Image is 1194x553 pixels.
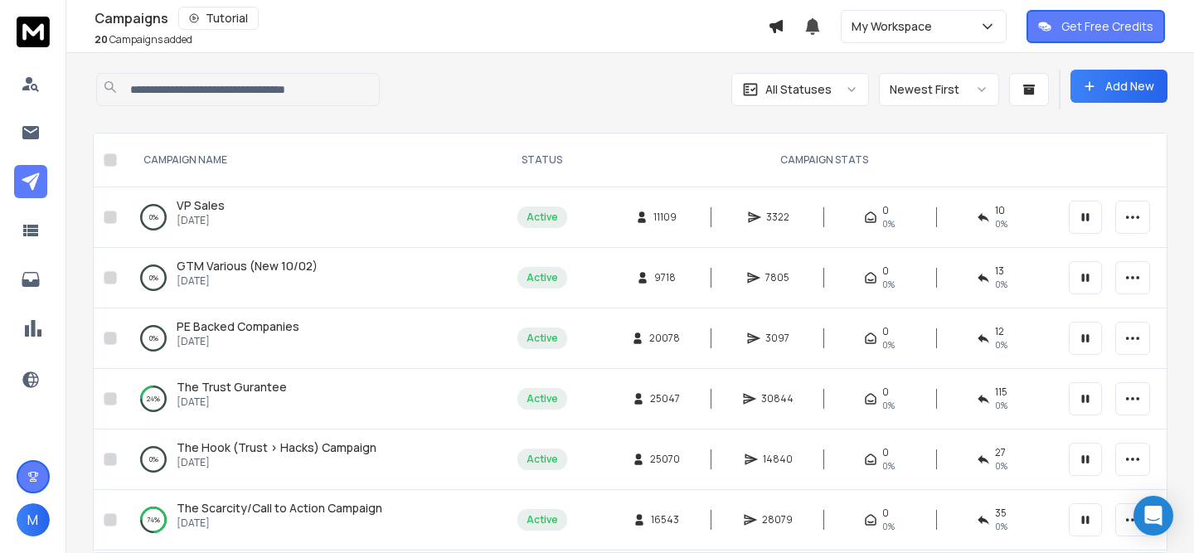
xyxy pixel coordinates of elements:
[178,7,259,30] button: Tutorial
[177,439,376,455] span: The Hook (Trust > Hacks) Campaign
[527,332,558,345] div: Active
[495,133,589,187] th: STATUS
[882,325,889,338] span: 0
[177,395,287,409] p: [DATE]
[882,399,895,412] span: 0%
[761,392,794,405] span: 30844
[995,520,1007,533] span: 0 %
[1061,18,1153,35] p: Get Free Credits
[124,308,495,369] td: 0%PE Backed Companies[DATE]
[177,258,318,274] a: GTM Various (New 10/02)
[147,512,160,528] p: 74 %
[653,211,677,224] span: 11109
[1133,496,1173,536] div: Open Intercom Messenger
[766,211,789,224] span: 3322
[765,271,789,284] span: 7805
[882,446,889,459] span: 0
[124,187,495,248] td: 0%VP Sales[DATE]
[995,459,1007,473] span: 0 %
[765,81,832,98] p: All Statuses
[95,33,192,46] p: Campaigns added
[995,446,1006,459] span: 27
[852,18,939,35] p: My Workspace
[995,325,1004,338] span: 12
[177,500,382,517] a: The Scarcity/Call to Action Campaign
[149,209,158,226] p: 0 %
[882,520,895,533] span: 0%
[177,517,382,530] p: [DATE]
[882,278,895,291] span: 0%
[882,264,889,278] span: 0
[527,513,558,526] div: Active
[1027,10,1165,43] button: Get Free Credits
[527,211,558,224] div: Active
[882,217,895,230] span: 0%
[17,503,50,536] button: M
[527,453,558,466] div: Active
[882,204,889,217] span: 0
[762,513,793,526] span: 28079
[649,332,680,345] span: 20078
[177,500,382,516] span: The Scarcity/Call to Action Campaign
[149,451,158,468] p: 0 %
[177,379,287,395] a: The Trust Gurantee
[95,32,108,46] span: 20
[124,429,495,490] td: 0%The Hook (Trust > Hacks) Campaign[DATE]
[765,332,789,345] span: 3097
[651,513,679,526] span: 16543
[882,338,895,352] span: 0%
[177,274,318,288] p: [DATE]
[124,369,495,429] td: 24%The Trust Gurantee[DATE]
[995,217,1007,230] span: 0 %
[995,399,1007,412] span: 0 %
[177,335,299,348] p: [DATE]
[763,453,793,466] span: 14840
[149,269,158,286] p: 0 %
[995,264,1004,278] span: 13
[995,278,1007,291] span: 0 %
[149,330,158,347] p: 0 %
[995,204,1005,217] span: 10
[177,214,225,227] p: [DATE]
[527,392,558,405] div: Active
[995,386,1007,399] span: 115
[650,453,680,466] span: 25070
[589,133,1059,187] th: CAMPAIGN STATS
[654,271,676,284] span: 9718
[177,439,376,456] a: The Hook (Trust > Hacks) Campaign
[879,73,999,106] button: Newest First
[527,271,558,284] div: Active
[177,318,299,334] span: PE Backed Companies
[882,386,889,399] span: 0
[124,133,495,187] th: CAMPAIGN NAME
[177,197,225,213] span: VP Sales
[177,197,225,214] a: VP Sales
[147,390,160,407] p: 24 %
[650,392,680,405] span: 25047
[177,318,299,335] a: PE Backed Companies
[95,7,768,30] div: Campaigns
[124,490,495,551] td: 74%The Scarcity/Call to Action Campaign[DATE]
[882,507,889,520] span: 0
[177,456,376,469] p: [DATE]
[124,248,495,308] td: 0%GTM Various (New 10/02)[DATE]
[1070,70,1167,103] button: Add New
[882,459,895,473] span: 0%
[995,338,1007,352] span: 0 %
[995,507,1007,520] span: 35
